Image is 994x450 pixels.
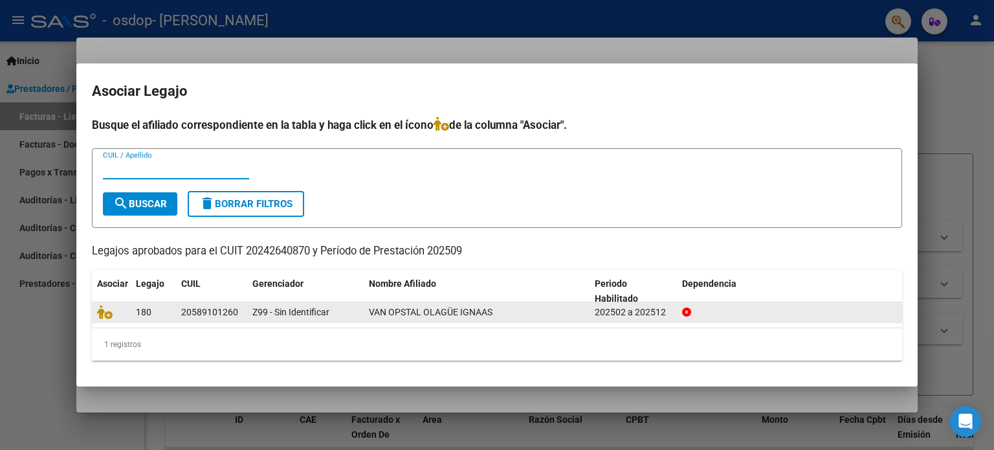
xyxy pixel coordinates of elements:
span: Legajo [136,278,164,289]
datatable-header-cell: CUIL [176,270,247,313]
span: 180 [136,307,151,317]
span: Borrar Filtros [199,198,293,210]
mat-icon: delete [199,196,215,211]
datatable-header-cell: Legajo [131,270,176,313]
datatable-header-cell: Gerenciador [247,270,364,313]
h4: Busque el afiliado correspondiente en la tabla y haga click en el ícono de la columna "Asociar". [92,117,902,133]
span: Asociar [97,278,128,289]
datatable-header-cell: Dependencia [677,270,903,313]
span: Gerenciador [252,278,304,289]
button: Buscar [103,192,177,216]
span: CUIL [181,278,201,289]
span: Nombre Afiliado [369,278,436,289]
mat-icon: search [113,196,129,211]
datatable-header-cell: Periodo Habilitado [590,270,677,313]
div: 202502 a 202512 [595,305,672,320]
datatable-header-cell: Asociar [92,270,131,313]
div: Open Intercom Messenger [950,406,981,437]
button: Borrar Filtros [188,191,304,217]
p: Legajos aprobados para el CUIT 20242640870 y Período de Prestación 202509 [92,243,902,260]
span: Z99 - Sin Identificar [252,307,329,317]
span: Buscar [113,198,167,210]
div: 20589101260 [181,305,238,320]
span: Dependencia [682,278,736,289]
h2: Asociar Legajo [92,79,902,104]
datatable-header-cell: Nombre Afiliado [364,270,590,313]
div: 1 registros [92,328,902,361]
span: Periodo Habilitado [595,278,638,304]
span: VAN OPSTAL OLAGÜE IGNAAS [369,307,492,317]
